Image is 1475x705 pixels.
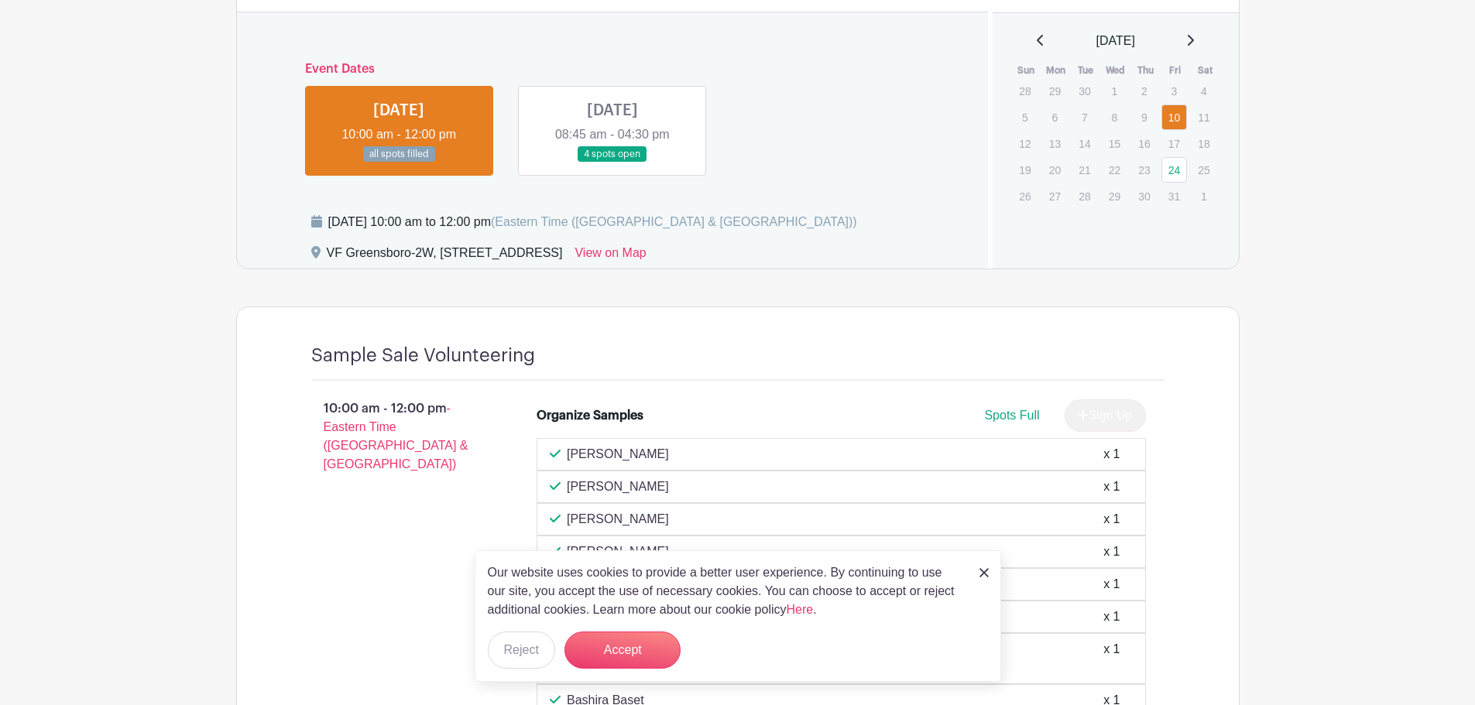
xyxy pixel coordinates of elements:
p: 29 [1102,184,1127,208]
p: 30 [1072,79,1097,103]
div: x 1 [1103,510,1120,529]
a: View on Map [575,244,646,269]
h6: Event Dates [293,62,933,77]
p: 15 [1102,132,1127,156]
img: close_button-5f87c8562297e5c2d7936805f587ecaba9071eb48480494691a3f1689db116b3.svg [979,568,989,577]
p: [PERSON_NAME] [567,510,669,529]
p: 13 [1042,132,1068,156]
p: 18 [1191,132,1216,156]
p: 28 [1012,79,1038,103]
p: 11 [1191,105,1216,129]
p: 5 [1012,105,1038,129]
div: x 1 [1103,477,1120,496]
p: 20 [1042,158,1068,182]
p: 23 [1131,158,1157,182]
a: Here [787,603,814,616]
a: 24 [1161,157,1187,183]
th: Tue [1071,63,1101,78]
p: 27 [1042,184,1068,208]
span: Spots Full [984,409,1039,422]
p: 25 [1191,158,1216,182]
div: x 1 [1103,640,1120,677]
span: [DATE] [1096,32,1135,50]
p: 7 [1072,105,1097,129]
th: Wed [1101,63,1131,78]
button: Accept [564,631,681,669]
p: [PERSON_NAME] [567,477,669,496]
span: (Eastern Time ([GEOGRAPHIC_DATA] & [GEOGRAPHIC_DATA])) [491,215,857,228]
div: x 1 [1103,445,1120,464]
p: [PERSON_NAME] [567,542,669,561]
div: x 1 [1103,575,1120,594]
a: 10 [1161,104,1187,130]
p: 21 [1072,158,1097,182]
th: Thu [1130,63,1161,78]
p: 3 [1161,79,1187,103]
p: 17 [1161,132,1187,156]
p: 12 [1012,132,1038,156]
p: 10:00 am - 12:00 pm [286,393,513,480]
p: 19 [1012,158,1038,182]
p: 22 [1102,158,1127,182]
h4: Sample Sale Volunteering [311,344,535,367]
div: VF Greensboro-2W, [STREET_ADDRESS] [327,244,563,269]
p: 9 [1131,105,1157,129]
div: x 1 [1103,542,1120,561]
div: Organize Samples [537,406,643,425]
button: Reject [488,631,555,669]
p: 16 [1131,132,1157,156]
div: x 1 [1103,607,1120,626]
span: - Eastern Time ([GEOGRAPHIC_DATA] & [GEOGRAPHIC_DATA]) [324,402,468,471]
th: Fri [1161,63,1191,78]
p: 30 [1131,184,1157,208]
div: [DATE] 10:00 am to 12:00 pm [328,213,857,231]
p: 29 [1042,79,1068,103]
p: 8 [1102,105,1127,129]
p: 14 [1072,132,1097,156]
p: 26 [1012,184,1038,208]
p: 2 [1131,79,1157,103]
p: 1 [1102,79,1127,103]
p: 1 [1191,184,1216,208]
p: 28 [1072,184,1097,208]
p: 31 [1161,184,1187,208]
p: Our website uses cookies to provide a better user experience. By continuing to use our site, you ... [488,563,963,619]
th: Sat [1190,63,1220,78]
p: 4 [1191,79,1216,103]
p: [PERSON_NAME] [567,445,669,464]
th: Sun [1011,63,1041,78]
th: Mon [1041,63,1072,78]
p: 6 [1042,105,1068,129]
